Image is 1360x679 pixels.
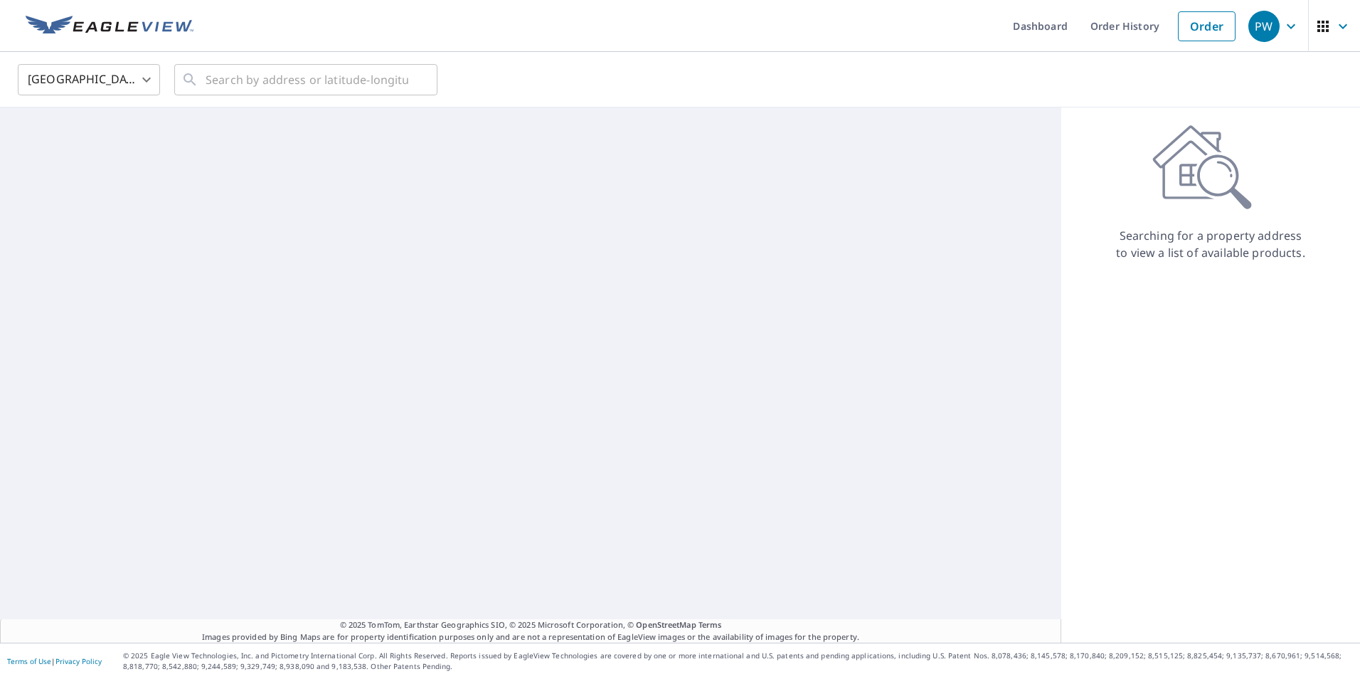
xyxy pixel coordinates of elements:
a: Privacy Policy [55,656,102,666]
input: Search by address or latitude-longitude [206,60,408,100]
a: Terms of Use [7,656,51,666]
span: © 2025 TomTom, Earthstar Geographics SIO, © 2025 Microsoft Corporation, © [340,619,722,631]
img: EV Logo [26,16,193,37]
p: © 2025 Eagle View Technologies, Inc. and Pictometry International Corp. All Rights Reserved. Repo... [123,651,1353,672]
a: Terms [698,619,722,630]
div: [GEOGRAPHIC_DATA] [18,60,160,100]
p: Searching for a property address to view a list of available products. [1115,227,1306,261]
p: | [7,657,102,665]
a: OpenStreetMap [636,619,696,630]
a: Order [1178,11,1236,41]
div: PW [1248,11,1280,42]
